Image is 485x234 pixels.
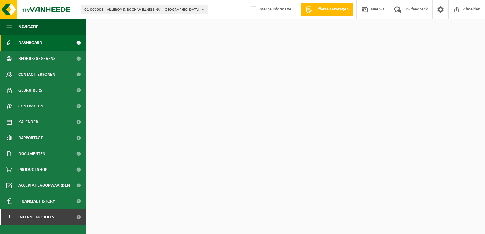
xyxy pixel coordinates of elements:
[314,6,350,13] span: Offerte aanvragen
[18,114,38,130] span: Kalender
[301,3,353,16] a: Offerte aanvragen
[18,35,42,51] span: Dashboard
[18,19,38,35] span: Navigatie
[18,178,70,193] span: Acceptatievoorwaarden
[18,130,43,146] span: Rapportage
[18,82,42,98] span: Gebruikers
[6,209,12,225] span: I
[18,209,54,225] span: Interne modules
[249,5,291,14] label: Interne informatie
[18,146,45,162] span: Documenten
[18,193,55,209] span: Financial History
[18,51,56,67] span: Bedrijfsgegevens
[84,5,199,15] span: 01-000001 - VILLEROY & BOCH WELLNESS NV - [GEOGRAPHIC_DATA]
[18,98,43,114] span: Contracten
[18,162,47,178] span: Product Shop
[81,5,208,14] button: 01-000001 - VILLEROY & BOCH WELLNESS NV - [GEOGRAPHIC_DATA]
[18,67,55,82] span: Contactpersonen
